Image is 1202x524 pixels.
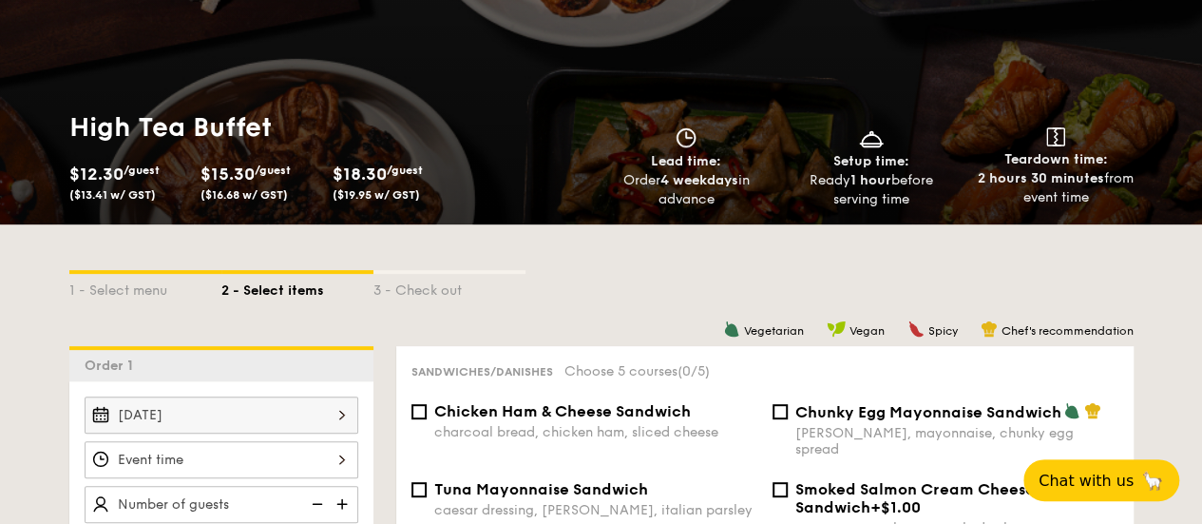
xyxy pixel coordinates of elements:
[85,358,141,374] span: Order 1
[795,480,1035,516] span: Smoked Salmon Cream Cheese Sandwich
[411,482,427,497] input: Tuna Mayonnaise Sandwichcaesar dressing, [PERSON_NAME], italian parsley
[907,320,925,338] img: icon-spicy.37a8142b.svg
[69,110,594,145] h1: High Tea Buffet
[255,164,291,177] span: /guest
[601,171,772,209] div: Order in advance
[411,404,427,419] input: Chicken Ham & Cheese Sandwichcharcoal bread, chicken ham, sliced cheese
[1063,402,1080,419] img: icon-vegetarian.fe4039eb.svg
[978,170,1104,186] strong: 2 hours 30 minutes
[659,172,737,188] strong: 4 weekdays
[1084,402,1101,419] img: icon-chef-hat.a58ddaea.svg
[870,498,921,516] span: +$1.00
[221,274,373,301] div: 2 - Select items
[651,153,721,169] span: Lead time:
[564,363,710,379] span: Choose 5 courses
[833,153,909,169] span: Setup time:
[434,402,691,420] span: Chicken Ham & Cheese Sandwich
[773,404,788,419] input: Chunky Egg Mayonnaise Sandwich[PERSON_NAME], mayonnaise, chunky egg spread
[827,320,846,338] img: icon-vegan.f8ff3823.svg
[85,486,358,523] input: Number of guests
[200,188,288,202] span: ($16.68 w/ GST)
[928,324,958,338] span: Spicy
[1002,324,1134,338] span: Chef's recommendation
[672,127,700,148] img: icon-clock.2db775ea.svg
[1046,127,1065,146] img: icon-teardown.65201eee.svg
[850,172,891,188] strong: 1 hour
[124,164,160,177] span: /guest
[1039,472,1134,490] span: Chat with us
[434,424,757,440] div: charcoal bread, chicken ham, sliced cheese
[795,403,1061,421] span: Chunky Egg Mayonnaise Sandwich
[69,274,221,301] div: 1 - Select menu
[434,480,648,498] span: Tuna Mayonnaise Sandwich
[330,486,358,522] img: icon-add.58712e84.svg
[677,363,710,379] span: (0/5)
[744,324,804,338] span: Vegetarian
[200,164,255,184] span: $15.30
[773,482,788,497] input: Smoked Salmon Cream Cheese Sandwich+$1.00caper, cream cheese, smoked salmon
[723,320,740,338] img: icon-vegetarian.fe4039eb.svg
[85,441,358,478] input: Event time
[434,502,757,518] div: caesar dressing, [PERSON_NAME], italian parsley
[795,425,1118,457] div: [PERSON_NAME], mayonnaise, chunky egg spread
[387,164,423,177] span: /guest
[301,486,330,522] img: icon-reduce.1d2dbef1.svg
[69,188,156,202] span: ($13.41 w/ GST)
[849,324,885,338] span: Vegan
[411,365,553,378] span: Sandwiches/Danishes
[69,164,124,184] span: $12.30
[971,169,1141,207] div: from event time
[786,171,956,209] div: Ready before serving time
[1141,470,1164,492] span: 🦙
[333,164,387,184] span: $18.30
[373,274,525,301] div: 3 - Check out
[333,188,420,202] span: ($19.95 w/ GST)
[85,397,358,434] input: Event date
[1023,459,1179,501] button: Chat with us🦙
[981,320,998,338] img: icon-chef-hat.a58ddaea.svg
[857,127,886,148] img: icon-dish.430c3a2e.svg
[1004,151,1108,167] span: Teardown time:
